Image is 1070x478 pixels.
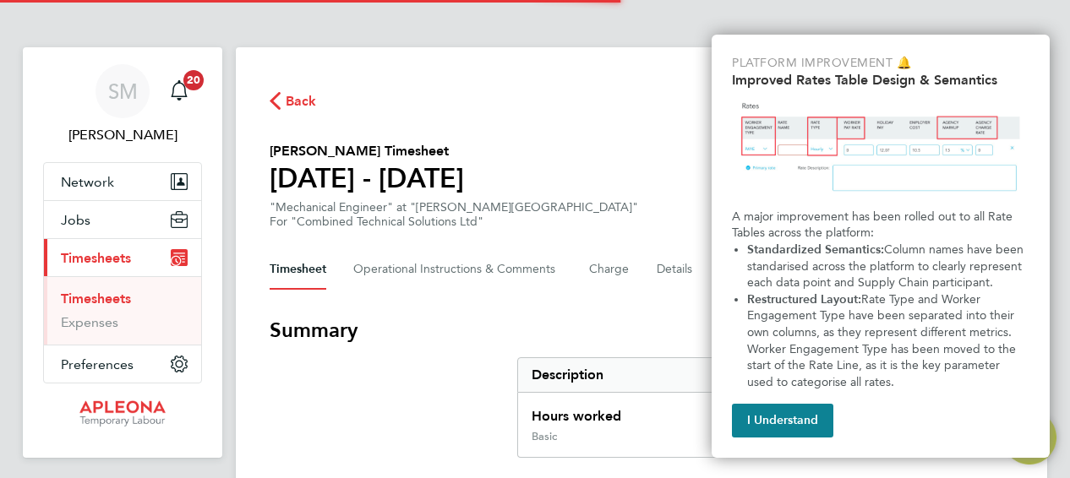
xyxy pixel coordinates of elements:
[712,35,1050,458] div: Improved Rate Table Semantics
[61,291,131,307] a: Timesheets
[270,215,638,229] div: For "Combined Technical Solutions Ltd"
[532,430,557,443] div: Basic
[518,358,889,392] div: Description
[61,250,131,266] span: Timesheets
[270,317,1013,344] h3: Summary
[23,47,222,458] nav: Main navigation
[270,141,464,161] h2: [PERSON_NAME] Timesheet
[732,95,1029,202] img: Updated Rates Table Design & Semantics
[747,242,1027,290] span: Column names have been standarised across the platform to clearly represent each data point and S...
[270,161,464,195] h1: [DATE] - [DATE]
[61,314,118,330] a: Expenses
[747,292,1019,389] span: Rate Type and Worker Engagement Type have been separated into their own columns, as they represen...
[732,209,1029,242] p: A major improvement has been rolled out to all Rate Tables across the platform:
[270,249,326,290] button: Timesheet
[657,249,696,290] button: Details
[732,72,1029,88] h2: Improved Rates Table Design & Semantics
[286,91,317,111] span: Back
[108,80,138,102] span: SM
[518,393,889,430] div: Hours worked
[61,356,134,372] span: Preferences
[79,400,166,427] img: apleona-logo-retina.png
[43,125,202,145] span: Shaun Morrison
[732,55,1029,72] p: Platform Improvement 🔔
[353,249,562,290] button: Operational Instructions & Comments
[61,212,90,228] span: Jobs
[732,404,833,437] button: I Understand
[61,174,114,190] span: Network
[589,249,630,290] button: Charge
[43,64,202,145] a: Go to account details
[43,400,202,427] a: Go to home page
[517,357,1013,458] div: Summary
[747,242,884,257] strong: Standardized Semantics:
[747,292,861,307] strong: Restructured Layout:
[270,200,638,229] div: "Mechanical Engineer" at "[PERSON_NAME][GEOGRAPHIC_DATA]"
[183,70,204,90] span: 20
